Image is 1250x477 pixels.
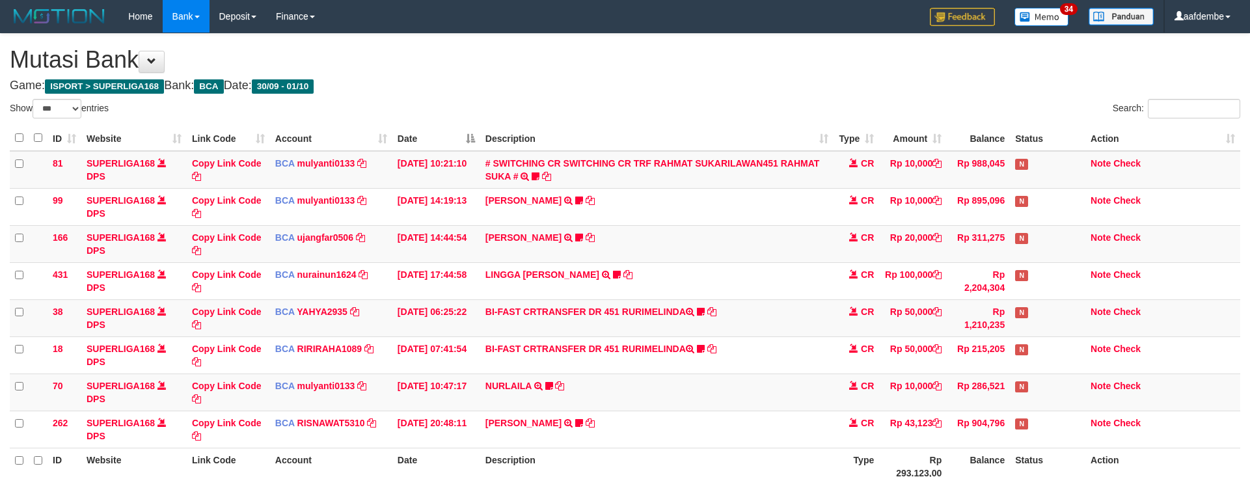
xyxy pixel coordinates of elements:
[275,195,295,206] span: BCA
[879,151,947,189] td: Rp 10,000
[1085,126,1240,151] th: Action: activate to sort column ascending
[586,195,595,206] a: Copy MUHAMMAD REZA to clipboard
[485,269,599,280] a: LINGGA [PERSON_NAME]
[192,232,262,256] a: Copy Link Code
[480,299,834,336] td: BI-FAST CRTRANSFER DR 451 RURIMELINDA
[392,225,480,262] td: [DATE] 14:44:54
[45,79,164,94] span: ISPORT > SUPERLIGA168
[1015,196,1028,207] span: Has Note
[947,126,1010,151] th: Balance
[10,79,1240,92] h4: Game: Bank: Date:
[930,8,995,26] img: Feedback.jpg
[53,418,68,428] span: 262
[861,418,874,428] span: CR
[81,225,187,262] td: DPS
[932,418,942,428] a: Copy Rp 43,123 to clipboard
[1148,99,1240,118] input: Search:
[555,381,564,391] a: Copy NURLAILA to clipboard
[1091,418,1111,428] a: Note
[861,158,874,169] span: CR
[542,171,551,182] a: Copy # SWITCHING CR SWITCHING CR TRF RAHMAT SUKARILAWAN451 RAHMAT SUKA # to clipboard
[87,269,155,280] a: SUPERLIGA168
[1091,158,1111,169] a: Note
[707,344,716,354] a: Copy BI-FAST CRTRANSFER DR 451 RURIMELINDA to clipboard
[932,269,942,280] a: Copy Rp 100,000 to clipboard
[392,126,480,151] th: Date: activate to sort column descending
[367,418,376,428] a: Copy RISNAWAT5310 to clipboard
[87,195,155,206] a: SUPERLIGA168
[275,232,295,243] span: BCA
[1091,381,1111,391] a: Note
[1113,418,1141,428] a: Check
[81,411,187,448] td: DPS
[947,151,1010,189] td: Rp 988,045
[932,307,942,317] a: Copy Rp 50,000 to clipboard
[194,79,223,94] span: BCA
[275,344,295,354] span: BCA
[81,151,187,189] td: DPS
[192,158,262,182] a: Copy Link Code
[879,188,947,225] td: Rp 10,000
[485,381,532,391] a: NURLAILA
[947,225,1010,262] td: Rp 311,275
[275,158,295,169] span: BCA
[1060,3,1078,15] span: 34
[1113,344,1141,354] a: Check
[53,344,63,354] span: 18
[1113,158,1141,169] a: Check
[1015,307,1028,318] span: Has Note
[297,195,355,206] a: mulyanti0133
[87,232,155,243] a: SUPERLIGA168
[1113,195,1141,206] a: Check
[932,232,942,243] a: Copy Rp 20,000 to clipboard
[861,232,874,243] span: CR
[485,158,820,182] a: # SWITCHING CR SWITCHING CR TRF RAHMAT SUKARILAWAN451 RAHMAT SUKA #
[1015,381,1028,392] span: Has Note
[392,299,480,336] td: [DATE] 06:25:22
[1091,307,1111,317] a: Note
[932,195,942,206] a: Copy Rp 10,000 to clipboard
[392,374,480,411] td: [DATE] 10:47:17
[350,307,359,317] a: Copy YAHYA2935 to clipboard
[392,262,480,299] td: [DATE] 17:44:58
[357,158,366,169] a: Copy mulyanti0133 to clipboard
[81,336,187,374] td: DPS
[1015,233,1028,244] span: Has Note
[947,336,1010,374] td: Rp 215,205
[879,262,947,299] td: Rp 100,000
[192,307,262,330] a: Copy Link Code
[879,225,947,262] td: Rp 20,000
[87,381,155,391] a: SUPERLIGA168
[834,126,879,151] th: Type: activate to sort column ascending
[879,374,947,411] td: Rp 10,000
[932,381,942,391] a: Copy Rp 10,000 to clipboard
[87,158,155,169] a: SUPERLIGA168
[187,126,270,151] th: Link Code: activate to sort column ascending
[87,418,155,428] a: SUPERLIGA168
[480,336,834,374] td: BI-FAST CRTRANSFER DR 451 RURIMELINDA
[1091,344,1111,354] a: Note
[192,344,262,367] a: Copy Link Code
[861,381,874,391] span: CR
[392,411,480,448] td: [DATE] 20:48:11
[932,158,942,169] a: Copy Rp 10,000 to clipboard
[1113,381,1141,391] a: Check
[392,188,480,225] td: [DATE] 14:19:13
[1091,269,1111,280] a: Note
[1014,8,1069,26] img: Button%20Memo.svg
[357,195,366,206] a: Copy mulyanti0133 to clipboard
[81,374,187,411] td: DPS
[10,99,109,118] label: Show entries
[586,232,595,243] a: Copy NOVEN ELING PRAYOG to clipboard
[297,232,353,243] a: ujangfar0506
[53,307,63,317] span: 38
[192,195,262,219] a: Copy Link Code
[297,307,347,317] a: YAHYA2935
[275,307,295,317] span: BCA
[297,269,357,280] a: nurainun1624
[252,79,314,94] span: 30/09 - 01/10
[275,381,295,391] span: BCA
[1113,269,1141,280] a: Check
[192,269,262,293] a: Copy Link Code
[623,269,632,280] a: Copy LINGGA ADITYA PRAT to clipboard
